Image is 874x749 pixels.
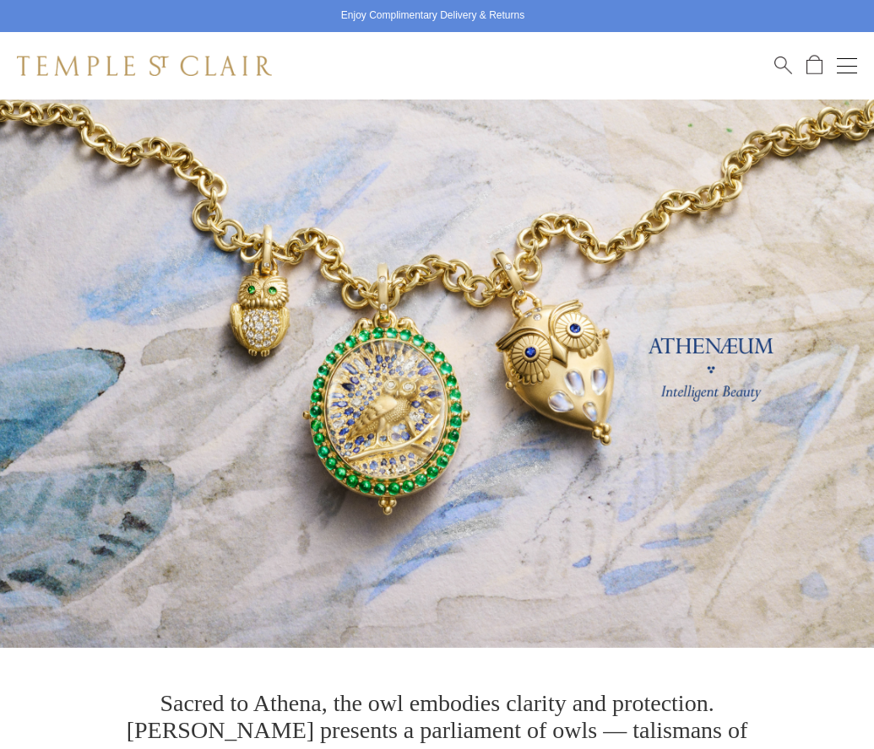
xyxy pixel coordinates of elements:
a: Search [774,55,792,76]
p: Enjoy Complimentary Delivery & Returns [341,8,524,24]
img: Temple St. Clair [17,56,272,76]
button: Open navigation [837,56,857,76]
a: Open Shopping Bag [806,55,822,76]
